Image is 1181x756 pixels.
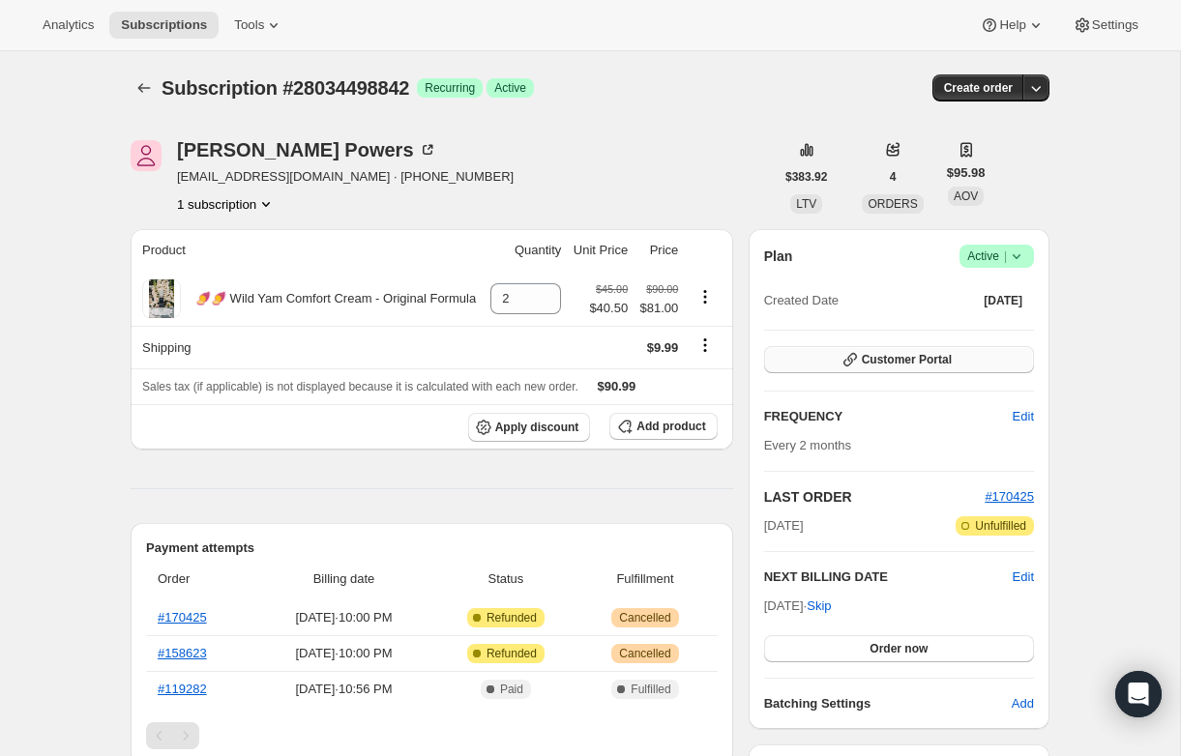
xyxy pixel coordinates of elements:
button: Tools [222,12,295,39]
span: Add [1012,694,1034,713]
span: $81.00 [639,299,678,318]
th: Price [634,229,684,272]
button: Product actions [690,286,721,307]
button: #170425 [985,487,1034,507]
button: Shipping actions [690,334,721,356]
span: Analytics [43,17,94,33]
span: Created Date [764,291,839,310]
button: Edit [1013,567,1034,587]
button: Apply discount [468,413,591,442]
span: Paid [500,682,523,697]
span: Fulfillment [584,569,705,589]
span: Refunded [487,610,537,625]
span: Refunded [487,646,537,661]
button: Help [968,12,1056,39]
h6: Batching Settings [764,694,1012,713]
span: $383.92 [785,169,827,185]
small: $45.00 [596,283,628,295]
div: [PERSON_NAME] Powers [177,140,437,160]
span: Customer Portal [862,352,952,367]
span: | [1004,248,1007,264]
nav: Pagination [146,722,718,749]
span: Active [967,247,1026,266]
h2: Plan [764,247,793,266]
button: [DATE] [972,287,1034,314]
a: #170425 [985,489,1034,504]
th: Order [146,558,255,600]
span: Help [999,17,1025,33]
button: Product actions [177,194,276,214]
span: AOV [954,189,978,203]
button: Add [1000,688,1046,719]
span: Create order [944,80,1013,96]
a: #170425 [158,610,207,625]
button: $383.92 [774,163,839,190]
button: Settings [1061,12,1150,39]
span: Active [494,80,526,96]
span: Tools [234,17,264,33]
span: [DATE] [764,516,804,536]
button: 4 [878,163,908,190]
span: ORDERS [868,197,917,211]
button: Edit [1001,401,1046,432]
span: Edit [1013,407,1034,426]
span: Subscriptions [121,17,207,33]
th: Quantity [485,229,568,272]
span: LTV [796,197,816,211]
span: Recurring [425,80,475,96]
div: Open Intercom Messenger [1115,671,1162,717]
span: Skip [807,596,831,616]
span: Jeanette Powers [131,140,162,171]
button: Add product [609,413,717,440]
th: Shipping [131,326,485,368]
span: Every 2 months [764,438,851,452]
button: Subscriptions [131,74,158,102]
span: Fulfilled [631,682,670,697]
span: Add product [636,419,705,434]
span: Cancelled [619,646,670,661]
button: Analytics [31,12,105,39]
h2: FREQUENCY [764,407,1013,426]
h2: Payment attempts [146,538,718,558]
span: [DATE] [984,293,1022,308]
button: Skip [795,591,842,622]
a: #119282 [158,682,207,696]
button: Create order [932,74,1024,102]
span: Subscription #28034498842 [162,77,409,99]
span: [DATE] · [764,598,832,613]
span: [DATE] · 10:56 PM [261,680,428,699]
button: Order now [764,635,1034,662]
div: 🍠🍠 Wild Yam Comfort Cream - Original Formula [181,289,476,308]
span: $95.98 [947,163,986,183]
span: Unfulfilled [975,518,1026,534]
span: 4 [890,169,897,185]
h2: NEXT BILLING DATE [764,567,1013,587]
span: Sales tax (if applicable) is not displayed because it is calculated with each new order. [142,380,578,393]
a: #158623 [158,646,207,660]
small: $90.00 [646,283,678,295]
h2: LAST ORDER [764,487,986,507]
button: Customer Portal [764,346,1034,373]
span: [EMAIL_ADDRESS][DOMAIN_NAME] · [PHONE_NUMBER] [177,167,514,187]
span: Settings [1092,17,1138,33]
span: Status [438,569,573,589]
span: $9.99 [647,340,679,355]
span: Cancelled [619,610,670,625]
th: Product [131,229,485,272]
button: Subscriptions [109,12,219,39]
span: [DATE] · 10:00 PM [261,644,428,663]
span: $40.50 [589,299,628,318]
span: Apply discount [495,420,579,435]
span: [DATE] · 10:00 PM [261,608,428,627]
span: $90.99 [598,379,636,393]
span: Order now [870,641,928,656]
th: Unit Price [567,229,634,272]
span: Billing date [261,569,428,589]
